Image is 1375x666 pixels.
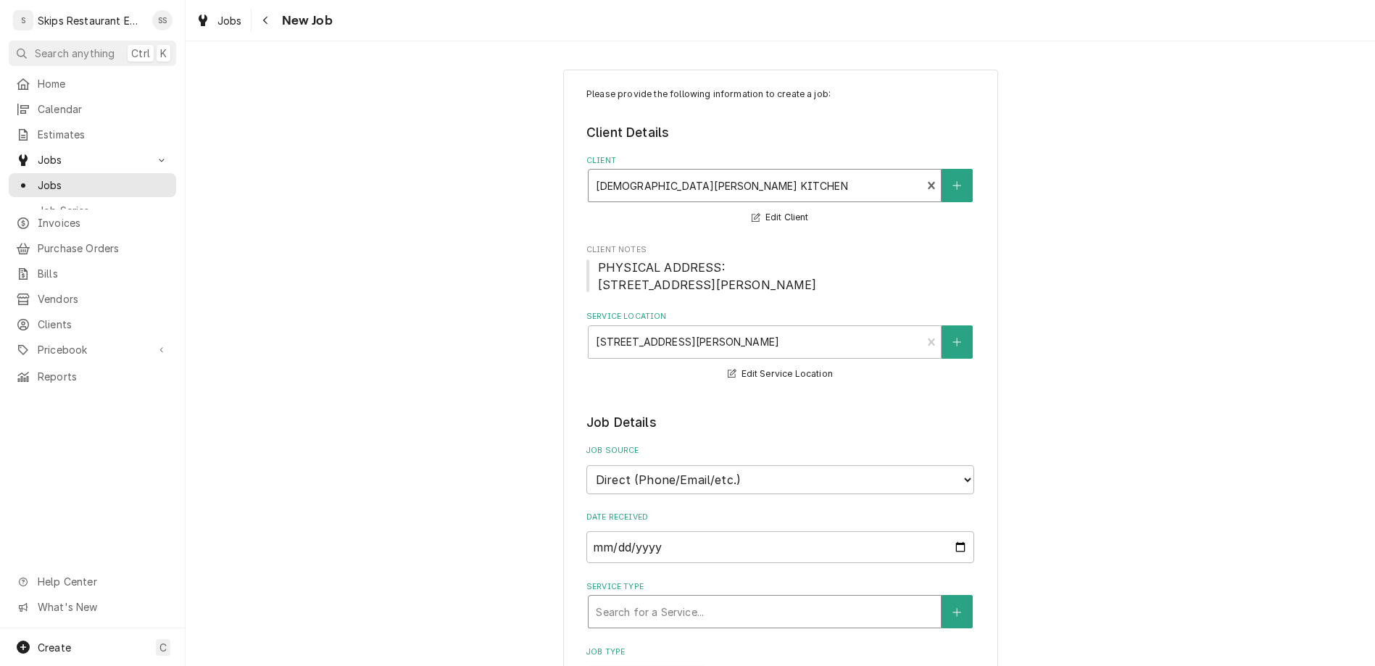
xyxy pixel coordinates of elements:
[9,262,176,286] a: Bills
[152,10,173,30] div: SS
[13,10,33,30] div: S
[586,88,974,101] p: Please provide the following information to create a job:
[9,199,176,222] a: Job Series
[9,570,176,594] a: Go to Help Center
[131,46,150,61] span: Ctrl
[586,244,974,256] span: Client Notes
[749,209,810,227] button: Edit Client
[38,291,169,307] span: Vendors
[35,46,115,61] span: Search anything
[38,574,167,589] span: Help Center
[9,236,176,260] a: Purchase Orders
[586,259,974,294] span: Client Notes
[38,266,169,281] span: Bills
[586,646,974,658] label: Job Type
[586,155,974,167] label: Client
[38,369,169,384] span: Reports
[38,13,144,28] div: Skips Restaurant Equipment
[38,641,71,654] span: Create
[9,72,176,96] a: Home
[9,287,176,311] a: Vendors
[586,123,974,142] legend: Client Details
[9,148,176,172] a: Go to Jobs
[586,311,974,383] div: Service Location
[190,9,248,33] a: Jobs
[952,180,961,191] svg: Create New Client
[9,595,176,619] a: Go to What's New
[38,178,169,193] span: Jobs
[278,11,333,30] span: New Job
[942,169,972,202] button: Create New Client
[586,512,974,523] label: Date Received
[942,325,972,359] button: Create New Location
[586,445,974,457] label: Job Source
[159,640,167,655] span: C
[586,531,974,563] input: yyyy-mm-dd
[9,338,176,362] a: Go to Pricebook
[942,595,972,628] button: Create New Service
[9,97,176,121] a: Calendar
[9,41,176,66] button: Search anythingCtrlK
[38,317,169,332] span: Clients
[9,211,176,235] a: Invoices
[217,13,242,28] span: Jobs
[38,599,167,615] span: What's New
[586,244,974,293] div: Client Notes
[586,512,974,563] div: Date Received
[38,215,169,230] span: Invoices
[586,445,974,494] div: Job Source
[254,9,278,32] button: Navigate back
[586,413,974,432] legend: Job Details
[38,241,169,256] span: Purchase Orders
[38,342,147,357] span: Pricebook
[586,581,974,593] label: Service Type
[38,152,147,167] span: Jobs
[952,607,961,617] svg: Create New Service
[9,122,176,146] a: Estimates
[9,312,176,336] a: Clients
[38,203,169,218] span: Job Series
[586,155,974,227] div: Client
[38,127,169,142] span: Estimates
[160,46,167,61] span: K
[586,311,974,322] label: Service Location
[38,76,169,91] span: Home
[952,337,961,347] svg: Create New Location
[38,101,169,117] span: Calendar
[9,173,176,197] a: Jobs
[598,260,817,292] span: PHYSICAL ADDRESS: [STREET_ADDRESS][PERSON_NAME]
[726,365,835,383] button: Edit Service Location
[9,365,176,388] a: Reports
[152,10,173,30] div: Shan Skipper's Avatar
[586,581,974,628] div: Service Type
